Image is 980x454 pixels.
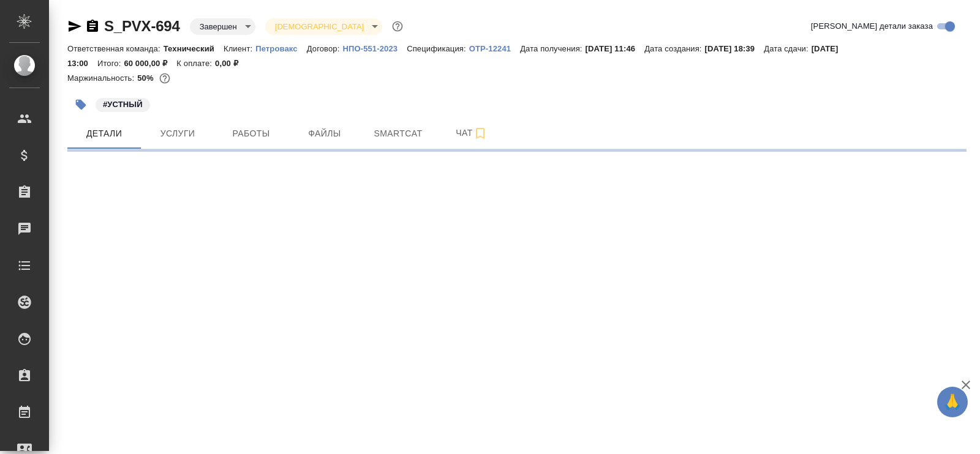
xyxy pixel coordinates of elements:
div: Завершен [190,18,255,35]
span: Файлы [295,126,354,141]
span: [PERSON_NAME] детали заказа [811,20,933,32]
p: Дата создания: [644,44,704,53]
p: Дата сдачи: [764,44,811,53]
p: Дата получения: [520,44,585,53]
p: 60 000,00 ₽ [124,59,176,68]
p: Клиент: [224,44,255,53]
div: Завершен [265,18,382,35]
span: УСТНЫЙ [94,99,151,109]
p: [DATE] 18:39 [705,44,764,53]
p: [DATE] 11:46 [586,44,645,53]
p: Спецификация: [407,44,469,53]
button: Скопировать ссылку [85,19,100,34]
p: OTP-12241 [469,44,520,53]
button: 30000.00 RUB; [157,70,173,86]
button: Завершен [196,21,241,32]
a: OTP-12241 [469,43,520,53]
span: Чат [442,125,501,141]
button: Скопировать ссылку для ЯМессенджера [67,19,82,34]
span: Детали [75,126,134,141]
span: Услуги [148,126,207,141]
span: 🙏 [942,389,963,415]
p: К оплате: [176,59,215,68]
button: Добавить тэг [67,91,94,118]
a: Петровакс [255,43,307,53]
p: Маржинальность: [67,73,137,83]
a: НПО-551-2023 [342,43,407,53]
button: 🙏 [937,387,968,417]
p: Итого: [97,59,124,68]
p: 50% [137,73,156,83]
p: Договор: [307,44,343,53]
p: #УСТНЫЙ [103,99,143,111]
p: НПО-551-2023 [342,44,407,53]
button: Доп статусы указывают на важность/срочность заказа [390,18,405,34]
p: Петровакс [255,44,307,53]
p: 0,00 ₽ [215,59,247,68]
span: Smartcat [369,126,428,141]
svg: Подписаться [473,126,488,141]
span: Работы [222,126,281,141]
p: Технический [164,44,224,53]
button: [DEMOGRAPHIC_DATA] [271,21,367,32]
p: Ответственная команда: [67,44,164,53]
a: S_PVX-694 [104,18,180,34]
